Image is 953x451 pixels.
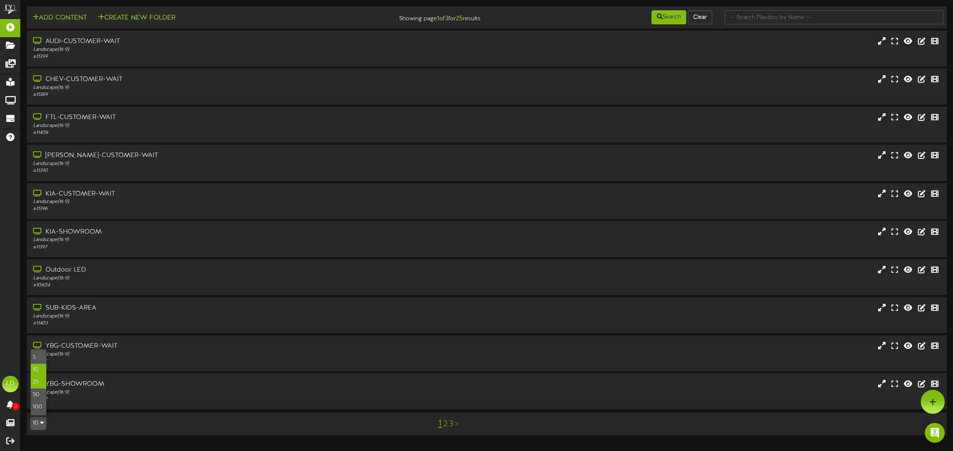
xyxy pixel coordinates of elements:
a: 1 [438,418,442,429]
div: # 11397 [33,244,404,251]
div: 25 [31,376,46,389]
div: Landscape ( 16:9 ) [33,160,404,167]
button: Create New Folder [96,13,178,23]
a: > [455,420,458,429]
div: LD [2,376,19,392]
div: # 11389 [33,91,404,98]
div: # 11390 [33,167,404,174]
a: 3 [449,420,453,429]
div: YBG-CUSTOMER-WAIT [33,341,404,351]
div: CHEV-CUSTOMER-WAIT [33,75,404,84]
button: Clear [688,10,712,24]
div: Landscape ( 16:9 ) [33,84,404,91]
span: 0 [12,403,19,410]
div: Outdoor LED [33,265,404,275]
div: 50 [31,389,46,401]
div: 10 [31,364,46,376]
div: # 11399 [33,53,404,60]
div: Landscape ( 16:9 ) [33,198,404,205]
div: 100 [31,401,46,413]
div: AUDI-CUSTOMER-WAIT [33,37,404,46]
div: Landscape ( 16:9 ) [33,275,404,282]
div: Landscape ( 16:9 ) [33,46,404,53]
strong: 25 [456,15,463,22]
div: # 11403 [33,320,404,327]
div: 5 [31,351,46,364]
div: # 11396 [33,205,404,212]
div: KIA-CUSTOMER-WAIT [33,189,404,199]
button: Search [651,10,686,24]
strong: 3 [445,15,448,22]
div: Landscape ( 16:9 ) [33,351,404,358]
div: # 10604 [33,282,404,289]
div: Landscape ( 16:9 ) [33,122,404,129]
div: Showing page of for results [333,10,487,24]
div: SUB-KIDS-AREA [33,303,404,313]
a: 2 [443,420,448,429]
div: Landscape ( 16:9 ) [33,236,404,243]
div: Landscape ( 16:9 ) [33,389,404,396]
div: # 11408 [33,129,404,136]
div: 10 [30,349,47,416]
strong: 1 [437,15,439,22]
div: Landscape ( 16:9 ) [33,313,404,320]
div: KIA-SHOWROOM [33,227,404,237]
div: # 11381 [33,358,404,365]
button: Add Content [30,13,89,23]
div: [PERSON_NAME]-CUSTOMER-WAIT [33,151,404,160]
div: # 11382 [33,396,404,403]
button: 10 [30,417,46,430]
div: YBG-SHOWROOM [33,379,404,389]
div: FTL-CUSTOMER-WAIT [33,113,404,122]
input: -- Search Playlists by Name -- [725,10,944,24]
div: Open Intercom Messenger [925,423,945,443]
